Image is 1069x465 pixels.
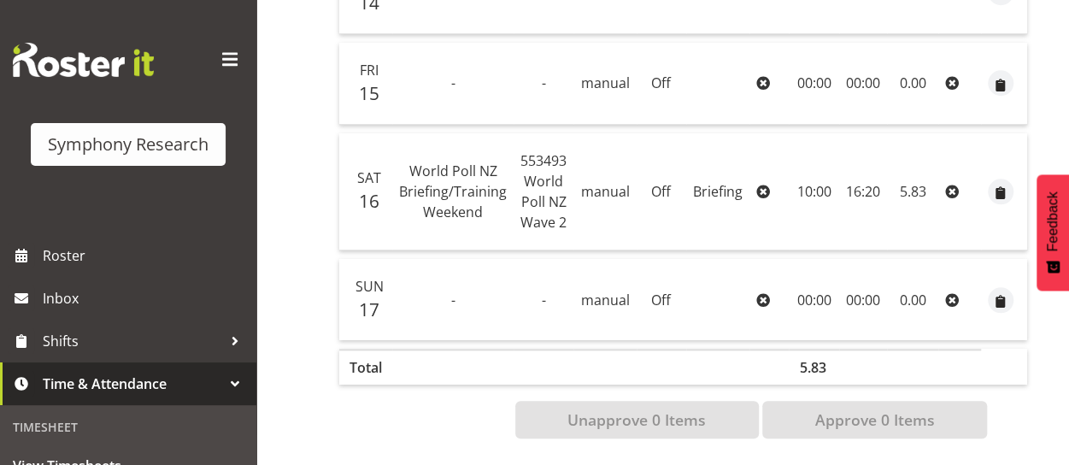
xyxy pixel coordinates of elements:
[48,132,209,157] div: Symphony Research
[637,43,686,125] td: Off
[762,401,987,439] button: Approve 0 Items
[789,133,839,250] td: 10:00
[839,259,887,340] td: 00:00
[360,61,379,79] span: Fri
[359,81,379,105] span: 15
[1037,174,1069,291] button: Feedback - Show survey
[359,189,379,213] span: 16
[839,133,887,250] td: 16:20
[580,74,629,92] span: manual
[789,43,839,125] td: 00:00
[4,409,252,444] div: Timesheet
[580,291,629,309] span: manual
[693,182,743,201] span: Briefing
[789,259,839,340] td: 00:00
[542,74,546,92] span: -
[580,182,629,201] span: manual
[814,409,934,431] span: Approve 0 Items
[839,43,887,125] td: 00:00
[515,401,759,439] button: Unapprove 0 Items
[355,277,384,296] span: Sun
[887,133,938,250] td: 5.83
[13,43,154,77] img: Rosterit website logo
[43,328,222,354] span: Shifts
[567,409,706,431] span: Unapprove 0 Items
[637,133,686,250] td: Off
[887,259,938,340] td: 0.00
[789,349,839,385] th: 5.83
[43,371,222,397] span: Time & Attendance
[1045,191,1060,251] span: Feedback
[637,259,686,340] td: Off
[451,74,455,92] span: -
[357,168,381,187] span: Sat
[451,291,455,309] span: -
[43,243,248,268] span: Roster
[359,297,379,321] span: 17
[542,291,546,309] span: -
[399,162,507,221] span: World Poll NZ Briefing/Training Weekend
[339,349,392,385] th: Total
[43,285,248,311] span: Inbox
[520,151,567,232] span: 553493 World Poll NZ Wave 2
[887,43,938,125] td: 0.00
